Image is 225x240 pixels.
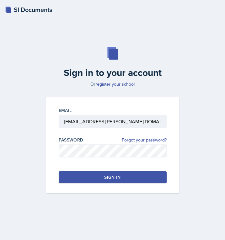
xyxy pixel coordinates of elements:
[59,171,167,183] button: Sign in
[122,137,167,143] a: Forgot your password?
[42,67,183,78] h2: Sign in to your account
[59,107,72,114] label: Email
[95,81,135,87] a: register your school
[42,81,183,87] p: Or
[5,5,52,14] a: SI Documents
[59,137,83,143] label: Password
[59,115,167,128] input: Email
[104,174,121,180] div: Sign in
